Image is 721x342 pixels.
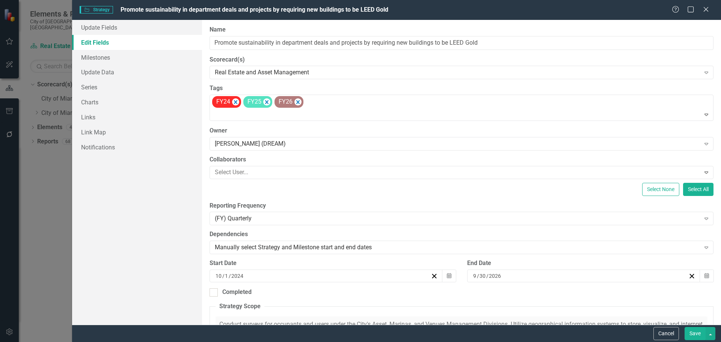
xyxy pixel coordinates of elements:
div: Real Estate and Asset Management [215,68,700,77]
a: Update Fields [72,20,202,35]
button: Select All [683,183,713,196]
a: Notifications [72,140,202,155]
div: Remove [object Object] [263,98,270,105]
label: Tags [210,84,713,93]
label: Collaborators [210,155,713,164]
button: Cancel [653,327,679,340]
a: Edit Fields [72,35,202,50]
input: Strategy Name [210,36,713,50]
label: Dependencies [210,230,713,239]
button: Select None [642,183,679,196]
a: Series [72,80,202,95]
a: Link Map [72,125,202,140]
div: Completed [222,288,252,297]
span: / [229,273,231,279]
span: / [477,273,479,279]
label: Scorecard(s) [210,56,713,64]
div: (FY) Quarterly [215,214,700,223]
legend: Strategy Scope [216,302,264,311]
span: / [486,273,489,279]
span: FY26 [279,98,293,105]
a: Links [72,110,202,125]
div: Remove [object Object] [232,98,239,105]
a: Milestones [72,50,202,65]
button: Save [685,327,706,340]
label: Reporting Frequency [210,202,713,210]
span: Promote sustainability in department deals and projects by requiring new buildings to be LEED Gold [121,6,388,13]
div: Start Date [210,259,456,268]
span: Strategy [80,6,113,14]
span: / [222,273,225,279]
a: Charts [72,95,202,110]
div: Remove [object Object] [294,98,302,105]
div: End Date [467,259,713,268]
a: Update Data [72,65,202,80]
div: Manually select Strategy and Milestone start and end dates [215,243,700,252]
span: FY25 [247,98,261,105]
label: Owner [210,127,713,135]
label: Name [210,26,713,34]
span: FY24 [216,98,230,105]
div: [PERSON_NAME] (DREAM) [215,139,700,148]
